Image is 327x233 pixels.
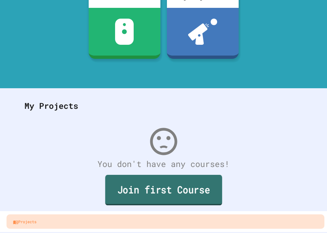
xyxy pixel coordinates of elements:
[7,214,324,229] a: Projects
[115,19,134,45] img: sdb-white.svg
[18,93,309,119] div: My Projects
[105,175,222,205] a: Join first Course
[18,158,309,170] div: You don't have any courses!
[188,19,217,45] img: ppl-with-ball.png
